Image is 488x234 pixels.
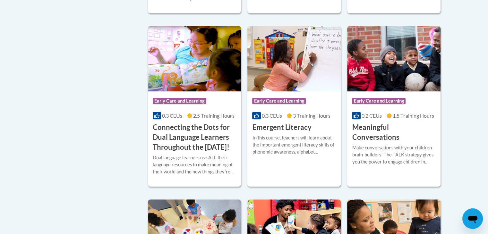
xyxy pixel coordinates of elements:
[462,208,483,229] iframe: Button to launch messaging window
[153,154,236,175] div: Dual language learners use ALL their language resources to make meaning of their world and the ne...
[252,134,336,155] div: In this course, teachers will learn about the important emergent literacy skills of phonemic awar...
[352,144,436,165] div: Make conversations with your children brain-builders! The TALK strategy gives you the power to en...
[247,26,341,91] img: Course Logo
[193,113,235,119] span: 2.5 Training Hours
[148,26,241,91] img: Course Logo
[352,98,406,104] span: Early Care and Learning
[252,98,306,104] span: Early Care and Learning
[247,26,341,187] a: Course LogoEarly Care and Learning0.3 CEUs3 Training Hours Emergent LiteracyIn this course, teach...
[262,113,282,119] span: 0.3 CEUs
[362,113,382,119] span: 0.2 CEUs
[148,26,241,187] a: Course LogoEarly Care and Learning0.3 CEUs2.5 Training Hours Connecting the Dots for Dual Languag...
[293,113,330,119] span: 3 Training Hours
[393,113,434,119] span: 1.5 Training Hours
[347,26,441,91] img: Course Logo
[252,122,311,132] h3: Emergent Literacy
[162,113,182,119] span: 0.3 CEUs
[347,26,441,187] a: Course LogoEarly Care and Learning0.2 CEUs1.5 Training Hours Meaningful ConversationsMake convers...
[153,122,236,152] h3: Connecting the Dots for Dual Language Learners Throughout the [DATE]!
[352,122,436,142] h3: Meaningful Conversations
[153,98,206,104] span: Early Care and Learning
